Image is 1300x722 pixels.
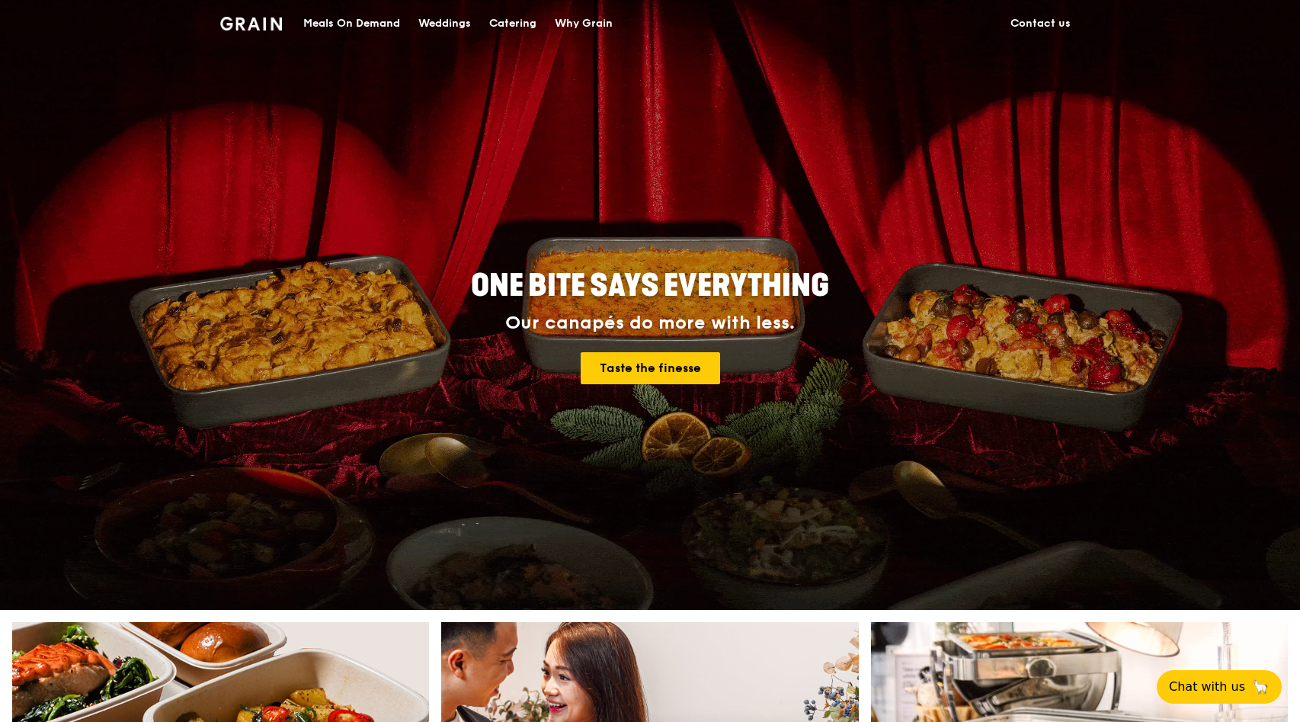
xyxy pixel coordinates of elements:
a: Weddings [409,1,480,47]
div: Weddings [418,1,471,47]
img: Grain [220,17,282,30]
button: Chat with us🦙 [1157,670,1282,704]
div: Catering [489,1,536,47]
a: Why Grain [546,1,622,47]
a: Taste the finesse [581,352,720,384]
div: Meals On Demand [303,1,400,47]
div: Why Grain [555,1,613,47]
span: 🦙 [1251,678,1270,696]
a: Contact us [1001,1,1080,47]
a: Catering [480,1,546,47]
span: ONE BITE SAYS EVERYTHING [471,268,829,304]
span: Chat with us [1169,678,1245,696]
div: Our canapés do more with less. [376,313,924,334]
